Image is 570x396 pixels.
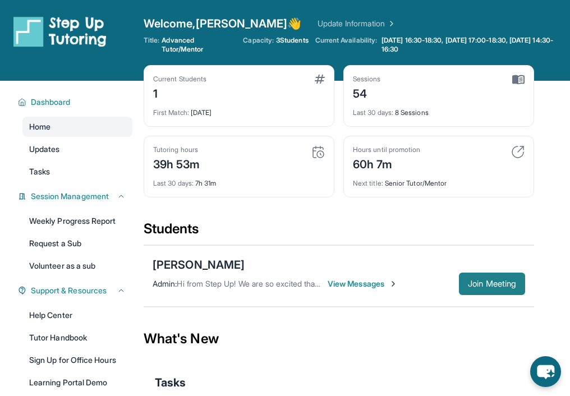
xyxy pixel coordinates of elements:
img: logo [13,16,107,47]
div: [DATE] [153,102,325,117]
button: Session Management [26,191,126,202]
span: Join Meeting [468,280,516,287]
span: First Match : [153,108,189,117]
span: Current Availability: [315,36,377,54]
span: Last 30 days : [153,179,194,187]
a: Learning Portal Demo [22,372,132,393]
div: 1 [153,84,206,102]
div: [PERSON_NAME] [153,257,245,273]
button: Support & Resources [26,285,126,296]
span: Last 30 days : [353,108,393,117]
div: Senior Tutor/Mentor [353,172,525,188]
div: What's New [144,314,534,363]
img: card [512,75,525,85]
a: Tasks [22,162,132,182]
a: Weekly Progress Report [22,211,132,231]
a: Home [22,117,132,137]
a: Update Information [318,18,396,29]
img: card [311,145,325,159]
span: Capacity: [243,36,274,45]
span: View Messages [328,278,398,289]
span: Dashboard [31,96,71,108]
a: Help Center [22,305,132,325]
span: 3 Students [276,36,309,45]
button: chat-button [530,356,561,387]
span: Tasks [155,375,186,390]
a: Updates [22,139,132,159]
div: Hours until promotion [353,145,420,154]
a: Volunteer as a sub [22,256,132,276]
img: Chevron-Right [389,279,398,288]
a: Sign Up for Office Hours [22,350,132,370]
a: Tutor Handbook [22,328,132,348]
span: Welcome, [PERSON_NAME] 👋 [144,16,302,31]
div: Current Students [153,75,206,84]
button: Join Meeting [459,273,525,295]
span: Session Management [31,191,109,202]
div: Sessions [353,75,381,84]
span: Admin : [153,279,177,288]
span: Support & Resources [31,285,107,296]
div: 7h 31m [153,172,325,188]
div: Students [144,220,534,245]
a: [DATE] 16:30-18:30, [DATE] 17:00-18:30, [DATE] 14:30-16:30 [379,36,570,54]
span: Title: [144,36,159,54]
span: [DATE] 16:30-18:30, [DATE] 17:00-18:30, [DATE] 14:30-16:30 [381,36,568,54]
span: Home [29,121,50,132]
div: 8 Sessions [353,102,525,117]
a: Request a Sub [22,233,132,254]
img: card [315,75,325,84]
div: 60h 7m [353,154,420,172]
button: Dashboard [26,96,126,108]
div: Tutoring hours [153,145,200,154]
span: Updates [29,144,60,155]
span: Tasks [29,166,50,177]
img: Chevron Right [385,18,396,29]
div: 39h 53m [153,154,200,172]
span: Next title : [353,179,383,187]
img: card [511,145,525,159]
div: 54 [353,84,381,102]
span: Advanced Tutor/Mentor [162,36,236,54]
